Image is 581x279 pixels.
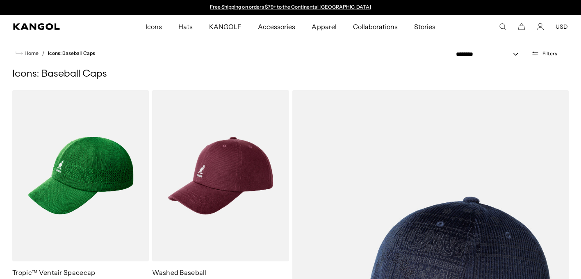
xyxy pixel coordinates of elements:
a: Apparel [303,15,344,39]
a: Free Shipping on orders $79+ to the Continental [GEOGRAPHIC_DATA] [210,4,371,10]
img: Tropic™ Ventair Spacecap [12,90,149,261]
summary: Search here [499,23,506,30]
a: Accessories [250,15,303,39]
span: Hats [178,15,193,39]
a: Icons [137,15,170,39]
span: Home [23,50,39,56]
span: Apparel [312,15,336,39]
button: Cart [518,23,525,30]
span: KANGOLF [209,15,242,39]
select: Sort by: Featured [453,50,526,59]
span: Filters [542,51,557,57]
a: Kangol [13,23,96,30]
li: / [39,48,45,58]
span: Accessories [258,15,295,39]
span: Stories [414,15,435,39]
a: Tropic™ Ventair Spacecap [12,268,96,277]
div: 1 of 2 [206,4,375,11]
a: Washed Baseball [152,268,207,277]
span: Collaborations [353,15,398,39]
a: Account [537,23,544,30]
a: KANGOLF [201,15,250,39]
div: Announcement [206,4,375,11]
button: Open filters [526,50,562,57]
h1: Icons: Baseball Caps [12,68,569,80]
slideshow-component: Announcement bar [206,4,375,11]
a: Stories [406,15,444,39]
a: Home [16,50,39,57]
a: Icons: Baseball Caps [48,50,95,56]
a: Hats [170,15,201,39]
span: Icons [146,15,162,39]
button: USD [556,23,568,30]
img: Washed Baseball [152,90,289,261]
a: Collaborations [345,15,406,39]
